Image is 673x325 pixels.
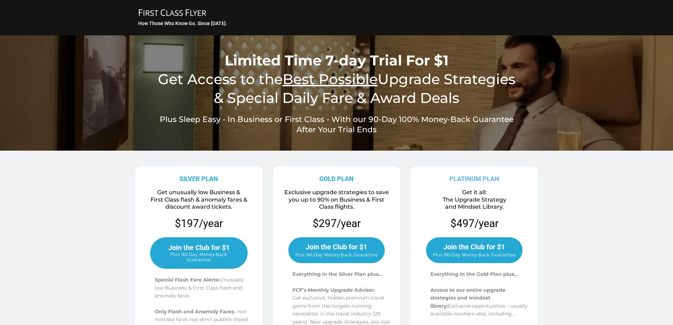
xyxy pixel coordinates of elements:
span: and Mindset Library. [445,203,504,210]
span: Everything in the Gold Plan plus… [430,271,518,277]
u: Best Possible [283,70,378,88]
span: Join the Club for $1 [168,243,230,252]
span: Special Flash Fare Alerts: [155,277,220,283]
span: Join the Club for $1 [443,243,505,251]
strong: PLATINUM PLAN [449,175,499,182]
span: Join the Club for $1 [306,243,367,251]
span: After Your Trial Ends [296,125,377,134]
p: $297/year [313,216,361,230]
span: Only Flash and Anomaly Fares [155,308,234,315]
strong: GOLD PLAN [319,175,354,182]
span: Unusually low Business & First Class flash and anomaly fares [155,277,244,299]
span: Plus Sleep Easy - In Business or First Class - With our 90-Day 100% Money-Back Guarantee [160,115,514,124]
span: FCF’s Monthly Upgrade Advisor: [293,287,375,293]
span: Get it all: [462,189,487,196]
span: & Special Daily Fare & Award Deals [214,89,459,106]
strong: SILVER PLAN [179,175,218,182]
span: Plus 90-Day Money-Back Guarantee [158,252,240,262]
span: Get Access to the Upgrade Strategies [158,70,515,88]
a: Join the Club for $1 Plus 90-Day Money-Back Guarantee [150,237,248,269]
span: Exclusive upgrade strategies to save you up to 90% on Business & First Class flights. [284,189,389,210]
h3: How Those Who Know Go. Since [DATE]. [138,20,536,27]
span: Exclusive opportunities - usually available nowhere else, including... [430,303,527,317]
span: Access to our entire upgrade strategies and mindset library: [430,287,506,309]
p: $497/year [450,216,498,230]
span: Limited Time 7-day Trial For $1 [225,52,449,69]
p: $197/year [138,216,260,230]
span: The Upgrade Strategy [443,196,506,203]
a: Join the Club for $1 Plus 90-Day Money-Back Guarantee [426,237,523,263]
span: First Class flash & anomaly fares & discount award tickets. [150,196,247,210]
a: Join the Club for $1 Plus 90-Day Money-Back Guarantee [288,237,385,263]
span: Plus 90-Day Money-Back Guarantee [433,252,515,257]
span: Everything in the Silver Plan plus… [293,271,382,277]
span: Get unusually low Business & [157,189,240,196]
span: Plus 90-Day Money-Back Guarantee [295,252,378,257]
